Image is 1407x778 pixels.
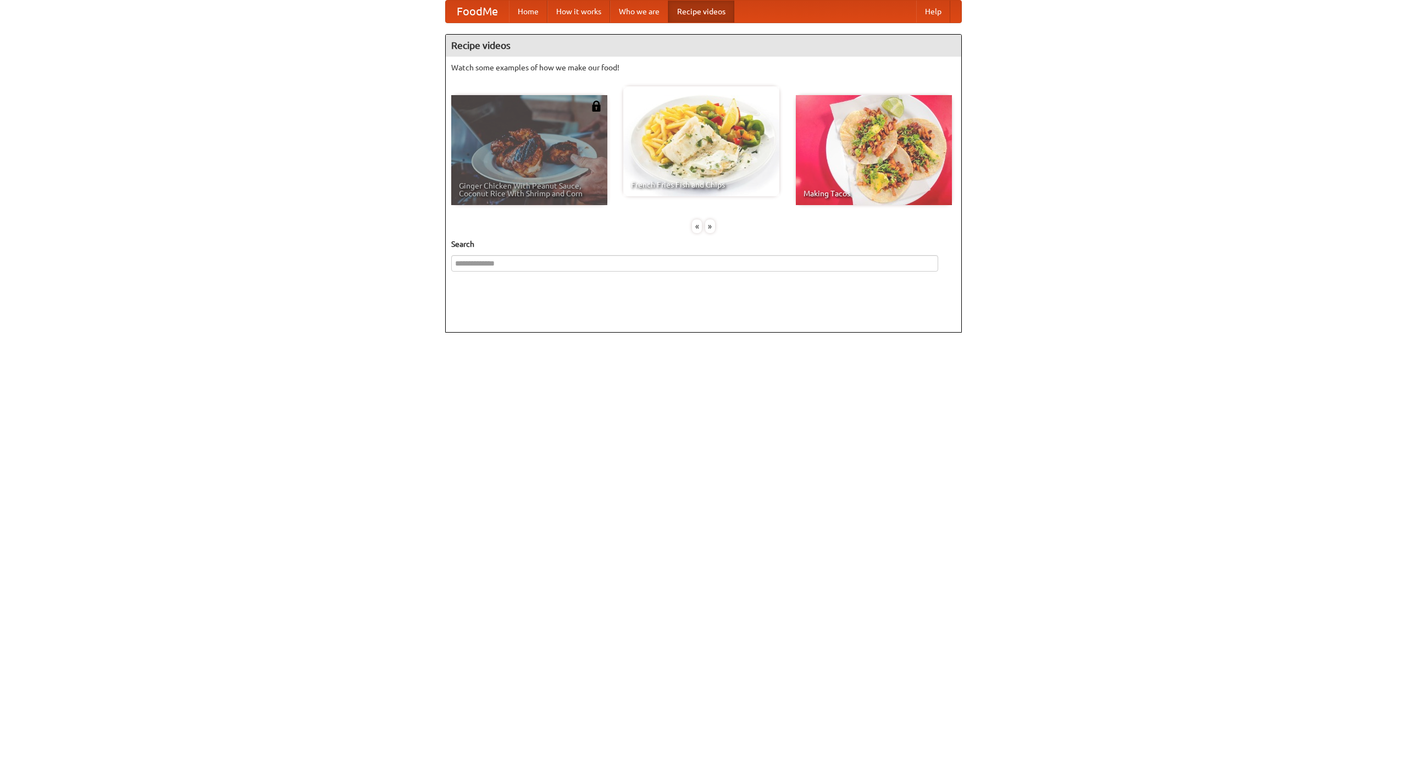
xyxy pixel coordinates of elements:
span: Making Tacos [804,190,944,197]
a: Making Tacos [796,95,952,205]
div: » [705,219,715,233]
a: Home [509,1,547,23]
img: 483408.png [591,101,602,112]
a: Recipe videos [668,1,734,23]
a: Who we are [610,1,668,23]
a: How it works [547,1,610,23]
a: Help [916,1,950,23]
span: French Fries Fish and Chips [631,181,772,189]
h4: Recipe videos [446,35,961,57]
a: FoodMe [446,1,509,23]
p: Watch some examples of how we make our food! [451,62,956,73]
h5: Search [451,239,956,250]
a: French Fries Fish and Chips [623,86,779,196]
div: « [692,219,702,233]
